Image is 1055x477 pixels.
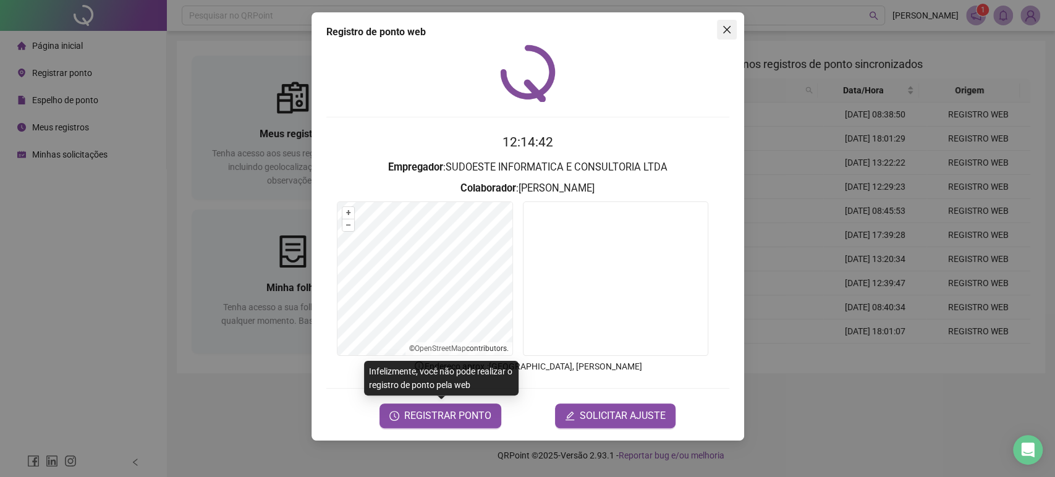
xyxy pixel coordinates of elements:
[1013,435,1043,465] div: Open Intercom Messenger
[404,408,491,423] span: REGISTRAR PONTO
[388,161,443,173] strong: Empregador
[722,25,732,35] span: close
[342,219,354,231] button: –
[460,182,516,194] strong: Colaborador
[415,344,466,353] a: OpenStreetMap
[555,403,676,428] button: editSOLICITAR AJUSTE
[326,360,729,373] p: Endereço aprox. : [GEOGRAPHIC_DATA], [PERSON_NAME]
[717,20,737,40] button: Close
[580,408,666,423] span: SOLICITAR AJUSTE
[342,207,354,219] button: +
[326,159,729,175] h3: : SUDOESTE INFORMATICA E CONSULTORIA LTDA
[409,344,509,353] li: © contributors.
[389,411,399,421] span: clock-circle
[500,44,556,102] img: QRPoint
[379,403,501,428] button: REGISTRAR PONTO
[364,361,519,395] div: Infelizmente, você não pode realizar o registro de ponto pela web
[326,25,729,40] div: Registro de ponto web
[565,411,575,421] span: edit
[502,135,553,150] time: 12:14:42
[326,180,729,196] h3: : [PERSON_NAME]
